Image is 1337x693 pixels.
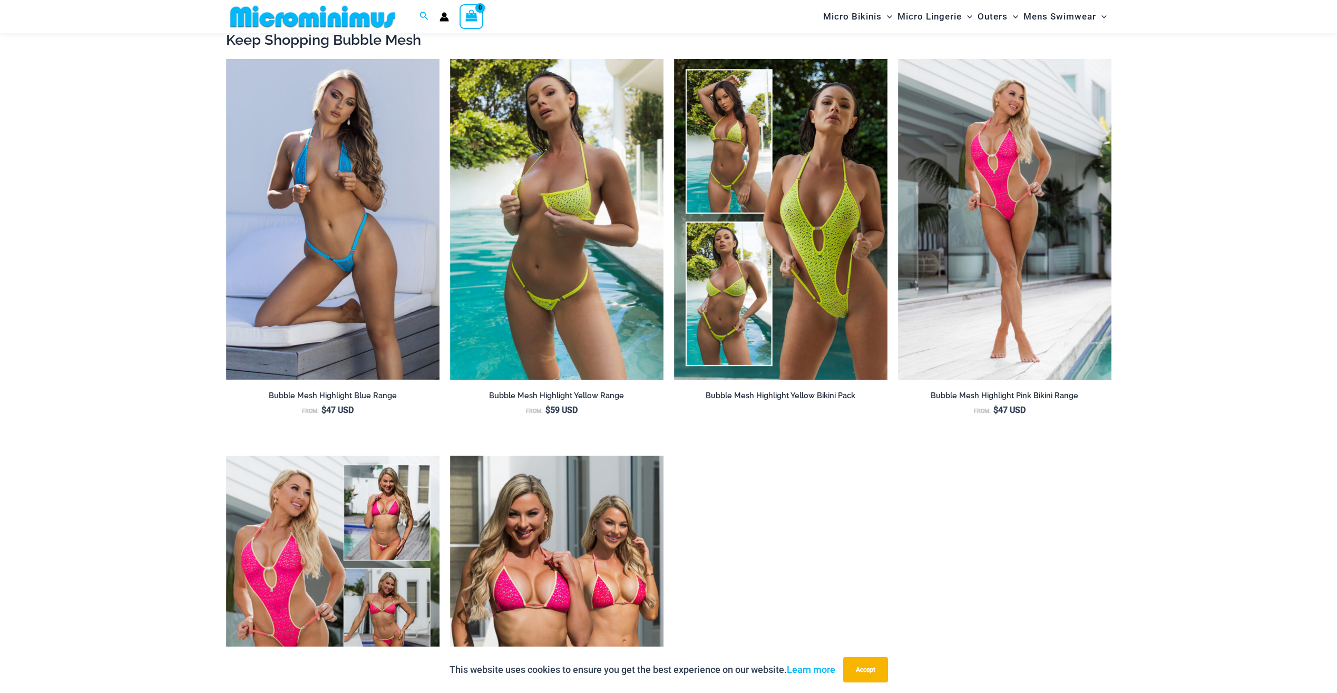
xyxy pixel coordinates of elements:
span: Menu Toggle [1096,3,1107,30]
a: Micro LingerieMenu ToggleMenu Toggle [895,3,975,30]
a: Micro BikinisMenu ToggleMenu Toggle [821,3,895,30]
span: Micro Bikinis [823,3,882,30]
img: Bubble Mesh Highlight Yellow 323 Underwire Top 469 Thong 02 [450,59,663,380]
h2: Bubble Mesh Highlight Blue Range [226,391,440,401]
span: $ [321,405,326,415]
h2: Bubble Mesh Highlight Yellow Bikini Pack [674,391,887,401]
bdi: 59 USD [545,405,578,415]
h2: Bubble Mesh Highlight Pink Bikini Range [898,391,1111,401]
span: Menu Toggle [882,3,892,30]
a: Bubble Mesh Highlight Yellow 323 Underwire Top 469 Thong 02Bubble Mesh Highlight Yellow 323 Under... [450,59,663,380]
h2: Keep Shopping Bubble Mesh [226,31,1111,49]
span: $ [993,405,998,415]
img: Bubble Mesh Highlight Blue 309 Tri Top 421 Micro 05 [226,59,440,380]
p: This website uses cookies to ensure you get the best experience on our website. [450,662,835,678]
span: $ [545,405,550,415]
span: Menu Toggle [962,3,972,30]
span: From: [974,408,991,415]
span: Menu Toggle [1008,3,1018,30]
span: From: [302,408,319,415]
a: View Shopping Cart, empty [460,4,484,28]
a: Bubble Mesh Highlight Blue Range [226,391,440,405]
a: Bubble Mesh Highlight Blue 309 Tri Top 421 Micro 05Bubble Mesh Highlight Blue 309 Tri Top 421 Mic... [226,59,440,380]
a: Mens SwimwearMenu ToggleMenu Toggle [1021,3,1109,30]
a: Learn more [787,664,835,675]
img: Bubble Mesh Ultimate (3) [674,59,887,380]
nav: Site Navigation [819,2,1111,32]
img: MM SHOP LOGO FLAT [226,5,399,28]
bdi: 47 USD [993,405,1026,415]
button: Accept [843,657,888,682]
span: From: [526,408,543,415]
a: Bubble Mesh Ultimate (3)Bubble Mesh Highlight Yellow 309 Tri Top 469 Thong 05Bubble Mesh Highligh... [674,59,887,380]
a: Bubble Mesh Highlight Pink 819 One Piece 01Bubble Mesh Highlight Pink 819 One Piece 03Bubble Mesh... [898,59,1111,380]
a: Bubble Mesh Highlight Yellow Bikini Pack [674,391,887,405]
a: Bubble Mesh Highlight Pink Bikini Range [898,391,1111,405]
span: Micro Lingerie [897,3,962,30]
a: Search icon link [419,10,429,23]
h2: Bubble Mesh Highlight Yellow Range [450,391,663,401]
span: Mens Swimwear [1023,3,1096,30]
a: Account icon link [440,12,449,22]
a: OutersMenu ToggleMenu Toggle [975,3,1021,30]
bdi: 47 USD [321,405,354,415]
a: Bubble Mesh Highlight Yellow Range [450,391,663,405]
img: Bubble Mesh Highlight Pink 819 One Piece 01 [898,59,1111,380]
span: Outers [978,3,1008,30]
